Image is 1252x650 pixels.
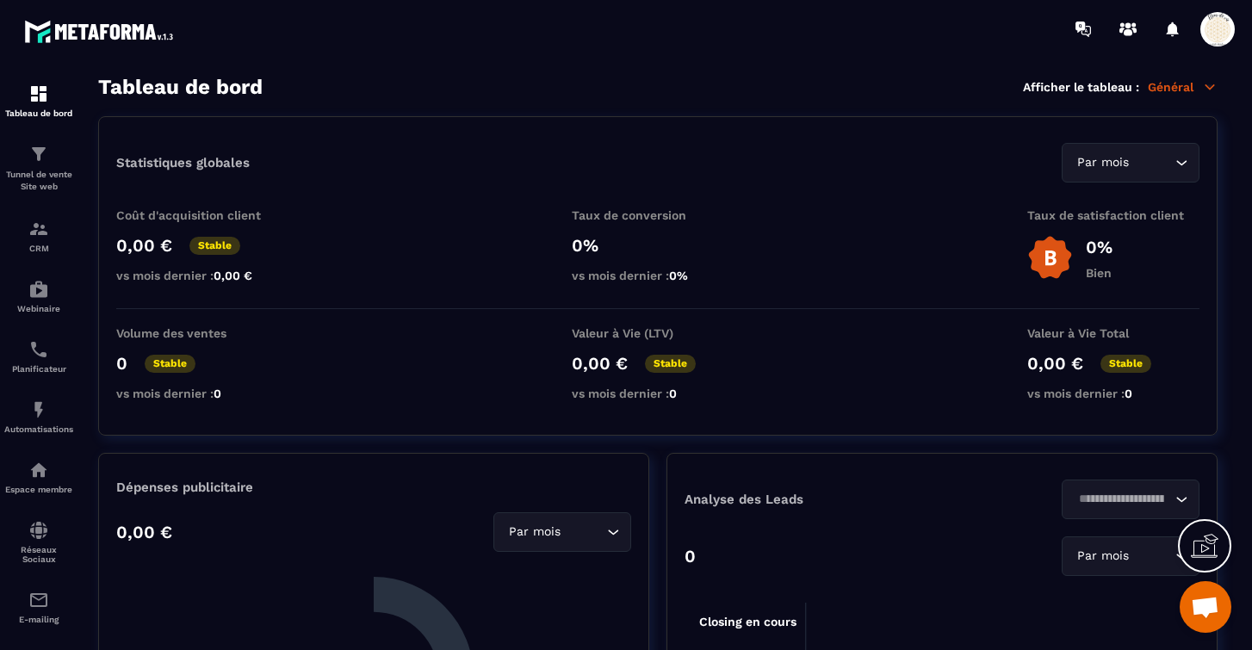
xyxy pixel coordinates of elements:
div: Ouvrir le chat [1180,581,1231,633]
p: 0,00 € [1027,353,1083,374]
img: scheduler [28,339,49,360]
p: CRM [4,244,73,253]
a: automationsautomationsAutomatisations [4,387,73,447]
img: formation [28,219,49,239]
img: automations [28,399,49,420]
div: Search for option [493,512,631,552]
p: Tableau de bord [4,108,73,118]
p: vs mois dernier : [572,387,744,400]
img: logo [24,15,179,47]
p: Analyse des Leads [685,492,942,507]
p: Stable [1100,355,1151,373]
p: Valeur à Vie Total [1027,326,1199,340]
h3: Tableau de bord [98,75,263,99]
p: vs mois dernier : [1027,387,1199,400]
p: 0% [572,235,744,256]
p: Afficher le tableau : [1023,80,1139,94]
span: 0% [669,269,688,282]
p: vs mois dernier : [116,387,288,400]
span: Par mois [505,523,564,542]
img: automations [28,460,49,480]
p: 0% [1086,237,1113,257]
img: email [28,590,49,610]
a: formationformationTunnel de vente Site web [4,131,73,206]
input: Search for option [1132,547,1171,566]
a: formationformationCRM [4,206,73,266]
p: Statistiques globales [116,155,250,170]
input: Search for option [564,523,603,542]
img: b-badge-o.b3b20ee6.svg [1027,235,1073,281]
p: Stable [145,355,195,373]
p: vs mois dernier : [116,269,288,282]
p: 0,00 € [572,353,628,374]
p: 0 [685,546,696,566]
p: Automatisations [4,424,73,434]
span: Par mois [1073,153,1132,172]
p: Taux de satisfaction client [1027,208,1199,222]
p: Volume des ventes [116,326,288,340]
p: E-mailing [4,615,73,624]
a: automationsautomationsWebinaire [4,266,73,326]
p: Planificateur [4,364,73,374]
span: 0 [669,387,677,400]
p: Stable [189,237,240,255]
div: Search for option [1062,143,1199,183]
span: 0,00 € [214,269,252,282]
input: Search for option [1073,490,1171,509]
span: 0 [1125,387,1132,400]
p: 0 [116,353,127,374]
p: Réseaux Sociaux [4,545,73,564]
p: vs mois dernier : [572,269,744,282]
p: Bien [1086,266,1113,280]
img: formation [28,84,49,104]
p: Valeur à Vie (LTV) [572,326,744,340]
img: automations [28,279,49,300]
p: Général [1148,79,1218,95]
div: Search for option [1062,480,1199,519]
p: Webinaire [4,304,73,313]
p: 0,00 € [116,235,172,256]
p: Coût d'acquisition client [116,208,288,222]
img: formation [28,144,49,164]
p: Stable [645,355,696,373]
tspan: Closing en cours [699,615,796,629]
a: emailemailE-mailing [4,577,73,637]
p: Tunnel de vente Site web [4,169,73,193]
a: formationformationTableau de bord [4,71,73,131]
img: social-network [28,520,49,541]
span: Par mois [1073,547,1132,566]
p: Taux de conversion [572,208,744,222]
span: 0 [214,387,221,400]
a: automationsautomationsEspace membre [4,447,73,507]
a: schedulerschedulerPlanificateur [4,326,73,387]
input: Search for option [1132,153,1171,172]
p: 0,00 € [116,522,172,542]
p: Dépenses publicitaire [116,480,631,495]
a: social-networksocial-networkRéseaux Sociaux [4,507,73,577]
p: Espace membre [4,485,73,494]
div: Search for option [1062,536,1199,576]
